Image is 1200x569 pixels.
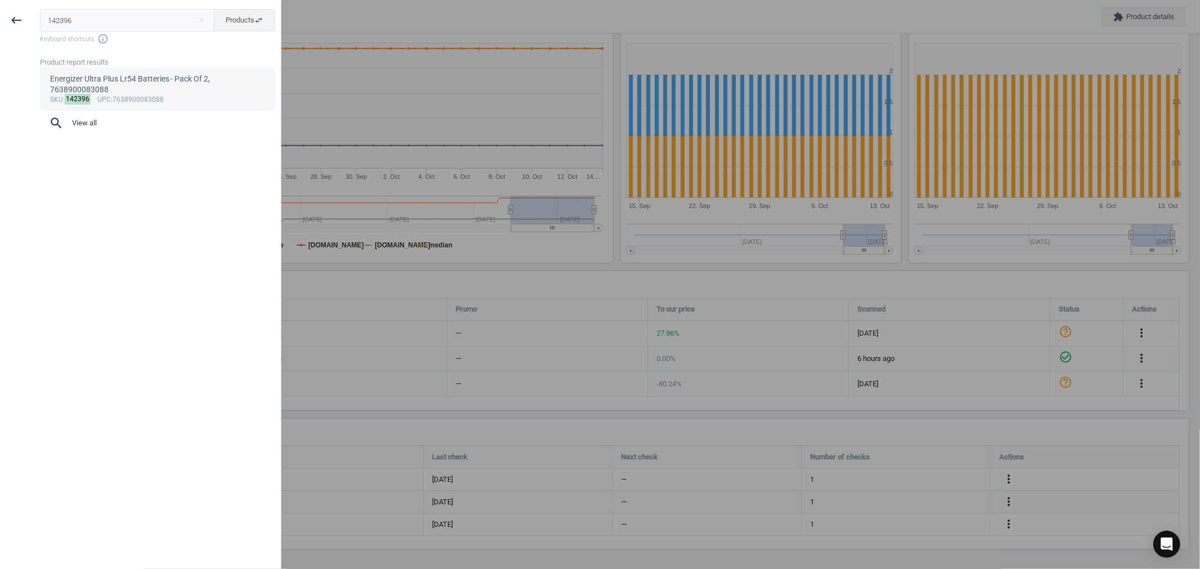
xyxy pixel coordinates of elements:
i: search [49,116,64,130]
input: Enter the SKU or product name [40,9,215,31]
span: sku [50,96,63,103]
span: Products [226,15,263,25]
button: Productsswap_horiz [214,9,275,31]
i: swap_horiz [254,16,263,25]
div: Energizer Ultra Plus Lr54 Batteries - Pack Of 2, 7638900083088 [50,74,266,96]
div: Product report results [40,57,281,67]
mark: 142396 [65,94,91,105]
span: View all [49,116,266,130]
button: keyboard_backspace [3,7,29,34]
span: upc [97,96,111,103]
span: Keyboard shortcuts [40,33,275,44]
div: : :7638900083088 [50,96,266,105]
button: Close [193,15,210,25]
i: keyboard_backspace [10,13,23,27]
button: searchView all [40,111,275,136]
div: Open Intercom Messenger [1153,531,1180,558]
i: info_outline [97,33,109,44]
